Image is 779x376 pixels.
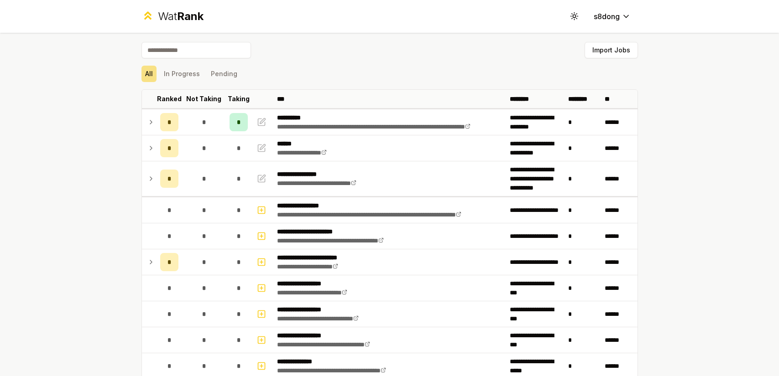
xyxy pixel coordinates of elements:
span: s8dong [594,11,620,22]
button: Import Jobs [585,42,638,58]
button: In Progress [160,66,204,82]
p: Not Taking [186,94,221,103]
button: Pending [207,66,241,82]
button: s8dong [586,8,638,25]
div: Wat [158,9,204,24]
a: WatRank [141,9,204,24]
p: Taking [228,94,250,103]
p: Ranked [157,94,182,103]
button: All [141,66,157,82]
span: Rank [177,10,204,23]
